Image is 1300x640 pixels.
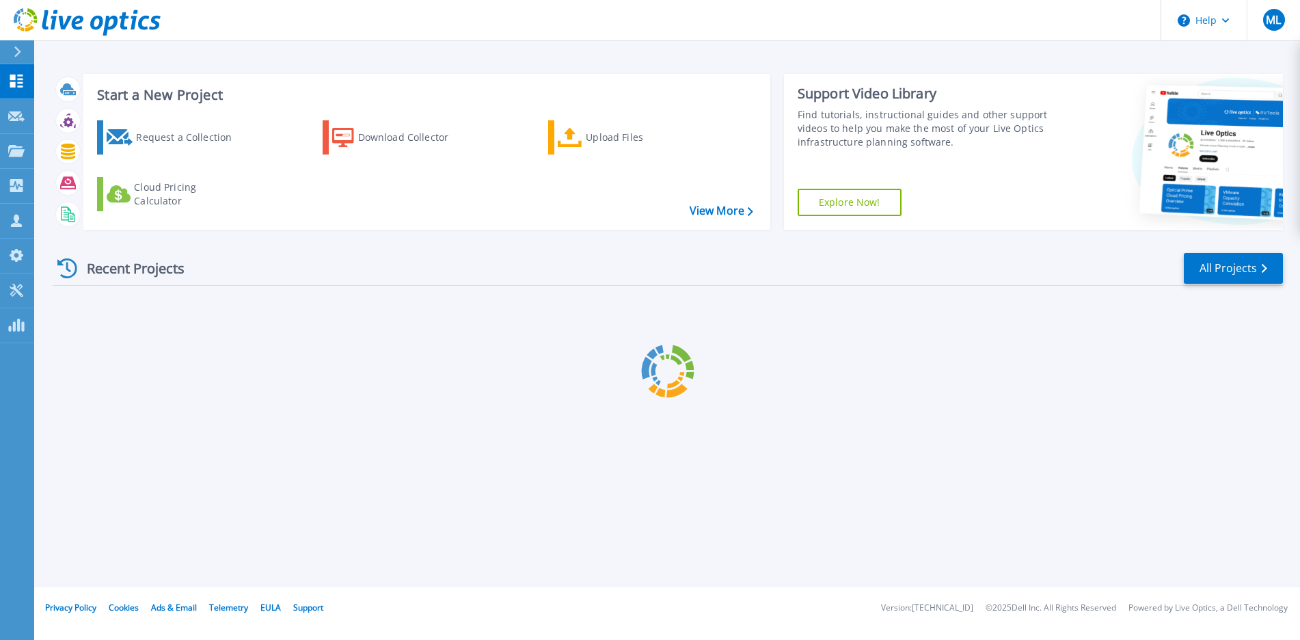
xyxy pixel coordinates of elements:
a: EULA [260,602,281,613]
div: Cloud Pricing Calculator [134,181,243,208]
a: Cookies [109,602,139,613]
div: Support Video Library [798,85,1052,103]
div: Download Collector [358,124,468,151]
li: © 2025 Dell Inc. All Rights Reserved [986,604,1116,613]
h3: Start a New Project [97,88,753,103]
a: Request a Collection [97,120,249,155]
a: Upload Files [548,120,701,155]
a: Telemetry [209,602,248,613]
a: Support [293,602,323,613]
li: Version: [TECHNICAL_ID] [881,604,973,613]
a: Privacy Policy [45,602,96,613]
div: Upload Files [586,124,695,151]
a: View More [690,204,753,217]
a: Cloud Pricing Calculator [97,177,249,211]
a: Ads & Email [151,602,197,613]
div: Find tutorials, instructional guides and other support videos to help you make the most of your L... [798,108,1052,149]
li: Powered by Live Optics, a Dell Technology [1128,604,1288,613]
div: Request a Collection [136,124,245,151]
a: All Projects [1184,253,1283,284]
a: Explore Now! [798,189,902,216]
a: Download Collector [323,120,475,155]
span: ML [1266,14,1281,25]
div: Recent Projects [53,252,203,285]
